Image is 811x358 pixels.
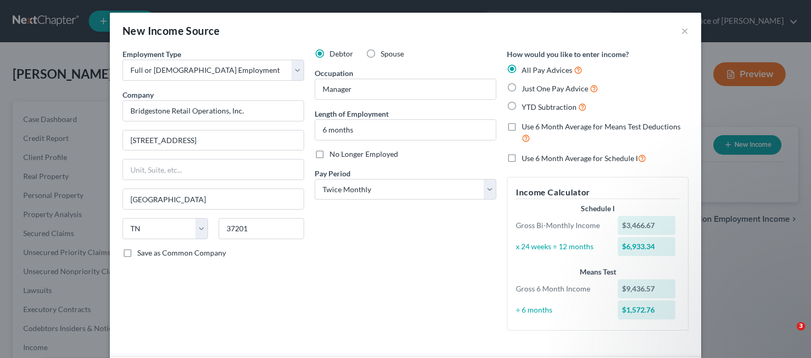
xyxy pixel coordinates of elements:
span: Debtor [329,49,353,58]
div: New Income Source [122,23,220,38]
label: How would you like to enter income? [507,49,629,60]
div: $3,466.67 [618,216,676,235]
span: Spouse [381,49,404,58]
span: Pay Period [315,169,351,178]
div: Schedule I [516,203,680,214]
input: -- [315,79,496,99]
div: x 24 weeks ÷ 12 months [511,241,612,252]
div: Gross Bi-Monthly Income [511,220,612,231]
span: Company [122,90,154,99]
div: Gross 6 Month Income [511,284,612,294]
span: Employment Type [122,50,181,59]
div: ÷ 6 months [511,305,612,315]
input: Enter city... [123,189,304,209]
span: YTD Subtraction [522,102,577,111]
input: Enter address... [123,130,304,150]
h5: Income Calculator [516,186,680,199]
div: $9,436.57 [618,279,676,298]
span: Use 6 Month Average for Means Test Deductions [522,122,681,131]
span: 3 [797,322,805,331]
span: No Longer Employed [329,149,398,158]
label: Length of Employment [315,108,389,119]
span: Save as Common Company [137,248,226,257]
span: All Pay Advices [522,65,572,74]
button: × [681,24,689,37]
input: Unit, Suite, etc... [123,159,304,180]
div: Means Test [516,267,680,277]
input: Enter zip... [219,218,304,239]
input: ex: 2 years [315,120,496,140]
input: Search company by name... [122,100,304,121]
div: $1,572.76 [618,300,676,319]
label: Occupation [315,68,353,79]
span: Use 6 Month Average for Schedule I [522,154,638,163]
span: Just One Pay Advice [522,84,588,93]
div: $6,933.34 [618,237,676,256]
iframe: Intercom live chat [775,322,800,347]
